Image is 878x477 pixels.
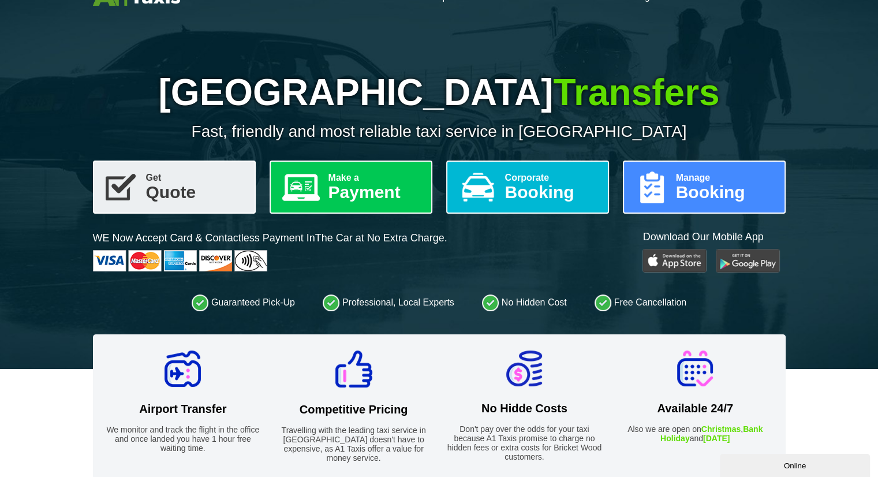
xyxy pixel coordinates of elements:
a: CorporateBooking [446,161,609,214]
span: Make a [328,173,422,182]
h1: [GEOGRAPHIC_DATA] [93,71,786,114]
p: We monitor and track the flight in the office and once landed you have 1 hour free waiting time. [104,425,262,453]
p: Also we are open on , and [617,424,774,443]
span: Transfers [553,72,719,113]
p: Don't pay over the odds for your taxi because A1 Taxis promise to charge no hidden fees or extra ... [446,424,603,461]
li: No Hidden Cost [482,294,567,311]
p: Travelling with the leading taxi service in [GEOGRAPHIC_DATA] doesn't have to expensive, as A1 Ta... [275,426,432,463]
iframe: chat widget [720,452,872,477]
span: Manage [676,173,775,182]
img: Play Store [642,249,707,273]
a: GetQuote [93,161,256,214]
a: ManageBooking [623,161,786,214]
p: WE Now Accept Card & Contactless Payment In [93,231,447,245]
li: Professional, Local Experts [323,294,454,311]
p: Fast, friendly and most reliable taxi service in [GEOGRAPHIC_DATA] [93,122,786,141]
strong: Bank Holiday [660,424,763,443]
li: Free Cancellation [595,294,686,311]
li: Guaranteed Pick-Up [192,294,295,311]
strong: [DATE] [703,434,730,443]
h2: Airport Transfer [104,403,262,416]
h2: Available 24/7 [617,402,774,415]
a: Make aPayment [270,161,432,214]
img: Google Play [716,249,780,273]
img: No Hidde Costs Icon [506,351,542,386]
img: Airport Transfer Icon [165,351,201,387]
img: Cards [93,250,267,271]
h2: Competitive Pricing [275,403,432,416]
h2: No Hidde Costs [446,402,603,415]
span: The Car at No Extra Charge. [315,232,447,244]
img: Available 24/7 Icon [677,351,713,386]
p: Download Our Mobile App [642,230,785,244]
span: Corporate [505,173,599,182]
span: Get [146,173,245,182]
img: Competitive Pricing Icon [335,351,372,387]
strong: Christmas [701,424,741,434]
